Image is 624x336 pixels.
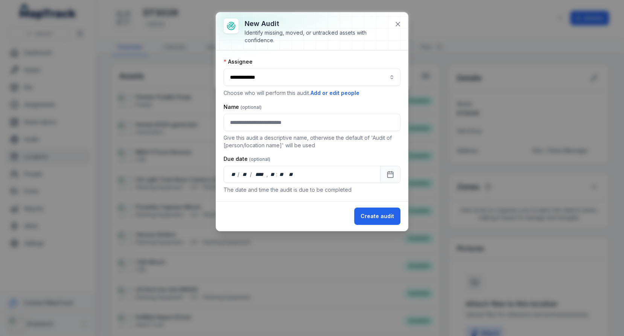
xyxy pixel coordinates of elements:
[224,155,270,163] label: Due date
[276,171,278,178] div: :
[287,171,295,178] div: am/pm,
[354,208,400,225] button: Create audit
[224,58,253,66] label: Assignee
[224,103,262,111] label: Name
[253,171,266,178] div: year,
[224,69,400,86] input: audit-add:assignee_id-label
[266,171,269,178] div: ,
[269,171,276,178] div: hour,
[380,166,400,183] button: Calendar
[278,171,286,178] div: minute,
[245,18,388,29] h3: New audit
[240,171,250,178] div: month,
[224,89,400,97] p: Choose who will perform this audit.
[237,171,240,178] div: /
[224,134,400,149] p: Give this audit a descriptive name, otherwise the default of 'Audit of [person/location name]' wi...
[250,171,253,178] div: /
[310,89,360,97] button: Add or edit people
[224,186,400,194] p: The date and time the audit is due to be completed
[245,29,388,44] div: Identify missing, moved, or untracked assets with confidence.
[230,171,237,178] div: day,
